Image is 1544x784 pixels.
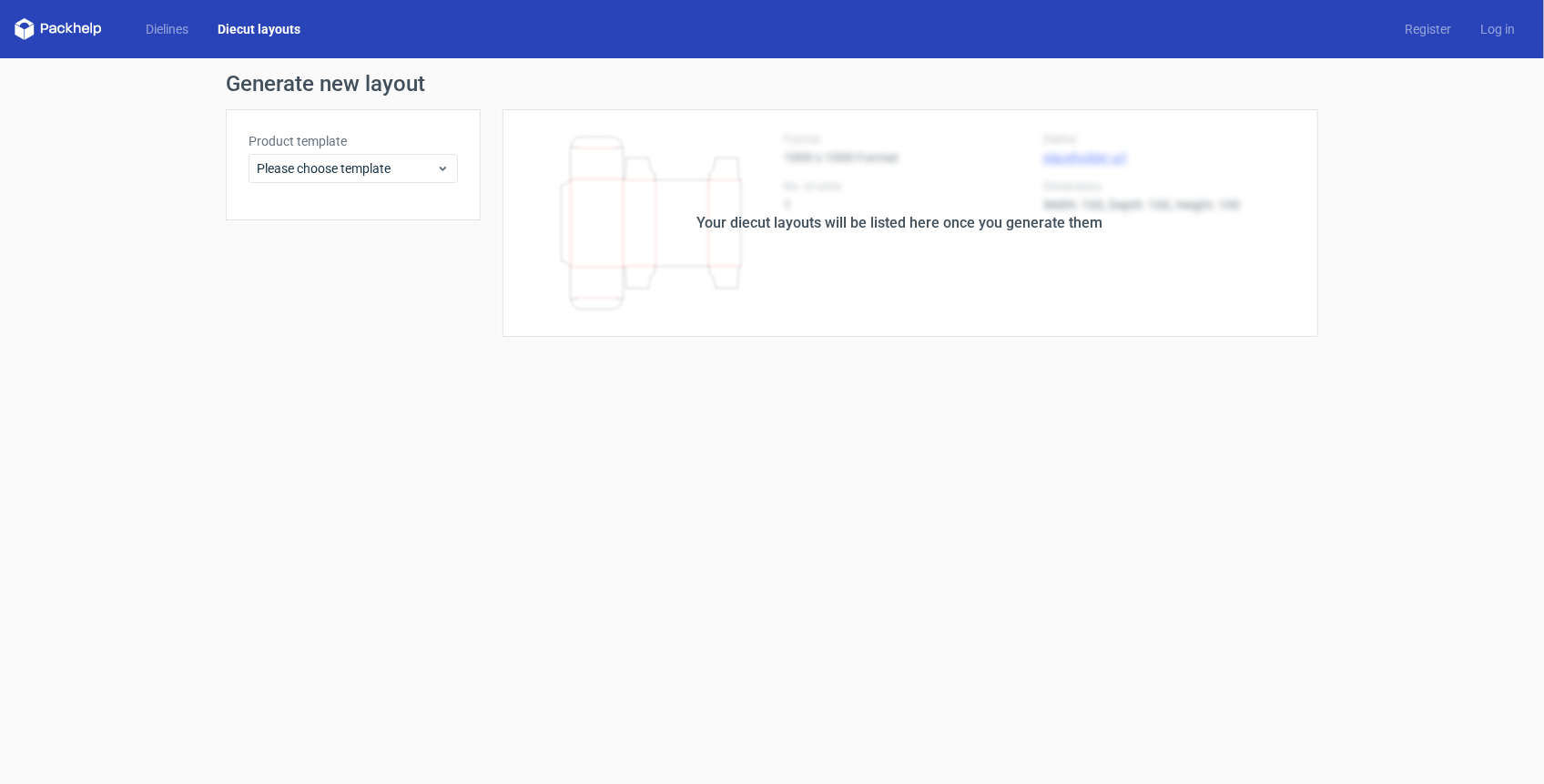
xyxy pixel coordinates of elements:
label: Product template [249,132,458,150]
span: Please choose template [257,159,436,178]
h1: Generate new layout [226,73,1318,95]
div: Your diecut layouts will be listed here once you generate them [696,212,1102,234]
a: Register [1390,20,1466,38]
a: Log in [1466,20,1529,38]
a: Diecut layouts [203,20,315,38]
a: Dielines [131,20,203,38]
